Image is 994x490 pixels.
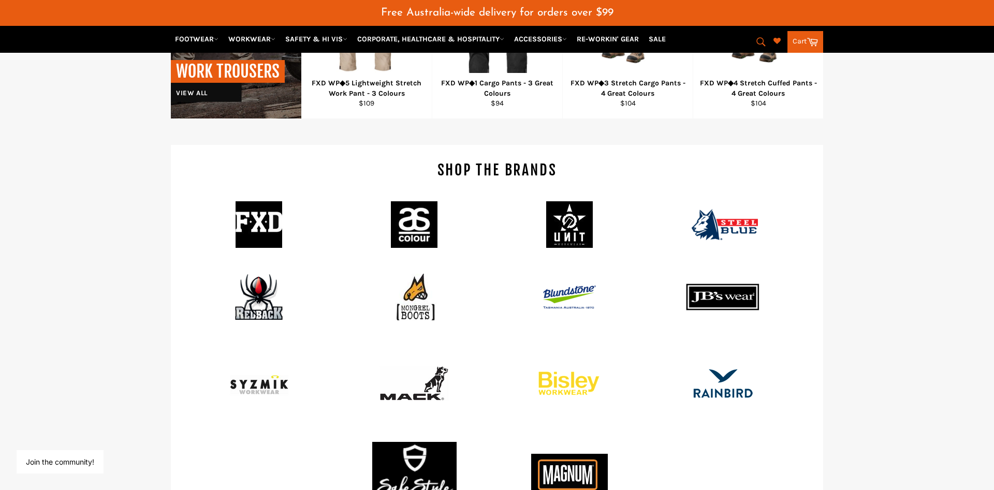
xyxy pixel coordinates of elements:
a: SALE [645,30,670,48]
div: FXD WP◆5 Lightweight Stretch Work Pant - 3 Colours [308,78,426,98]
a: SAFETY & HI VIS [281,30,352,48]
div: $94 [439,98,556,108]
p: View all [176,88,285,98]
a: WORKWEAR [224,30,280,48]
div: $104 [700,98,817,108]
div: FXD WP◆4 Stretch Cuffed Pants - 4 Great Colours [700,78,817,98]
div: FXD WP◆1 Cargo Pants - 3 Great Colours [439,78,556,98]
a: Cart [787,31,823,53]
button: Join the community! [26,457,94,466]
a: ACCESSORIES [510,30,571,48]
div: $109 [308,98,426,108]
p: WORK TROUSERS [171,60,285,83]
a: RE-WORKIN' GEAR [573,30,643,48]
a: CORPORATE, HEALTHCARE & HOSPITALITY [353,30,508,48]
a: FOOTWEAR [171,30,223,48]
span: Free Australia-wide delivery for orders over $99 [381,7,613,18]
h4: SHOP THE BRANDS [186,160,808,181]
div: $104 [569,98,686,108]
div: FXD WP◆3 Stretch Cargo Pants - 4 Great Colours [569,78,686,98]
